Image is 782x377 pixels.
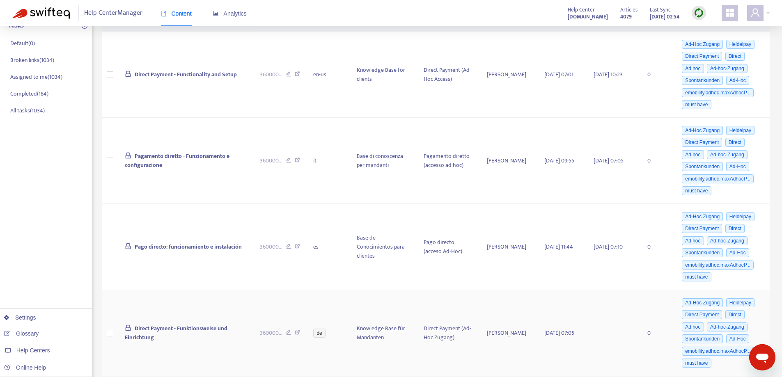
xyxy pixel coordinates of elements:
[682,186,711,195] span: must have
[10,106,45,115] p: All tasks ( 1034 )
[417,118,480,204] td: Pagamento diretto (accesso ad hoc)
[8,21,24,31] p: Tasks
[4,364,46,371] a: Online Help
[10,89,48,98] p: Completed ( 184 )
[350,118,417,204] td: Base di conoscenza per mandanti
[650,5,671,14] span: Last Sync
[726,212,754,221] span: Heidelpay
[260,242,282,251] span: 360000 ...
[417,204,480,290] td: Pago directo (acceso Ad-Hoc)
[350,290,417,376] td: Knowledge Base für Mandanten
[682,138,722,147] span: Direct Payment
[480,118,538,204] td: [PERSON_NAME]
[682,248,723,257] span: Spontankunden
[594,70,623,79] span: [DATE] 10:23
[726,298,754,307] span: Heidelpay
[4,330,39,337] a: Glossary
[682,260,754,270] span: emobility.adhoc.maxAdhocP...
[213,11,219,16] span: area-chart
[650,12,679,21] strong: [DATE] 02:54
[10,56,54,64] p: Broken links ( 1034 )
[707,64,748,73] span: Ad-hoc-Zugang
[125,71,131,77] span: lock
[682,298,723,307] span: Ad-Hoc Zugang
[307,32,350,118] td: en-us
[544,70,573,79] span: [DATE] 07:01
[682,40,723,49] span: Ad-Hoc Zugang
[682,52,722,61] span: Direct Payment
[641,32,674,118] td: 0
[682,236,704,245] span: Ad hoc
[682,88,754,97] span: emobility.adhoc.maxAdhocP...
[12,7,70,19] img: Swifteq
[350,204,417,290] td: Base de Conocimientos para clientes
[620,5,638,14] span: Articles
[682,174,754,183] span: emobility.adhoc.maxAdhocP...
[16,347,50,354] span: Help Centers
[4,314,36,321] a: Settings
[726,162,749,171] span: Ad-Hoc
[682,272,711,281] span: must have
[682,347,754,356] span: emobility.adhoc.maxAdhocP...
[84,5,142,21] span: Help Center Manager
[417,32,480,118] td: Direct Payment (Ad-Hoc Access)
[682,64,704,73] span: Ad hoc
[480,290,538,376] td: [PERSON_NAME]
[125,324,131,331] span: lock
[725,52,745,61] span: Direct
[125,152,131,159] span: lock
[135,242,242,251] span: Pago directo: funcionamiento e instalación
[725,138,745,147] span: Direct
[707,322,748,331] span: Ad-hoc-Zugang
[544,328,574,338] span: [DATE] 07:05
[641,118,674,204] td: 0
[726,126,754,135] span: Heidelpay
[594,156,624,165] span: [DATE] 07:05
[594,242,623,251] span: [DATE] 07:10
[750,8,760,18] span: user
[480,204,538,290] td: [PERSON_NAME]
[682,359,711,368] span: must have
[313,329,325,338] span: de
[480,32,538,118] td: [PERSON_NAME]
[726,334,749,343] span: Ad-Hoc
[125,324,227,342] span: Direct Payment - Funktionsweise und Einrichtung
[307,118,350,204] td: it
[682,150,704,159] span: Ad hoc
[10,73,62,81] p: Assigned to me ( 1034 )
[125,151,229,170] span: Pagamento diretto - Funzionamento e configurazione
[682,310,722,319] span: Direct Payment
[568,12,608,21] a: [DOMAIN_NAME]
[682,126,723,135] span: Ad-Hoc Zugang
[213,10,247,17] span: Analytics
[682,334,723,343] span: Spontankunden
[10,39,35,48] p: Default ( 0 )
[161,10,192,17] span: Content
[161,11,167,16] span: book
[682,100,711,109] span: must have
[682,76,723,85] span: Spontankunden
[641,204,674,290] td: 0
[726,40,754,49] span: Heidelpay
[135,70,237,79] span: Direct Payment - Functionality and Setup
[260,329,282,338] span: 360000 ...
[707,236,748,245] span: Ad-hoc-Zugang
[726,248,749,257] span: Ad-Hoc
[726,76,749,85] span: Ad-Hoc
[682,322,704,331] span: Ad hoc
[694,8,704,18] img: sync.dc5367851b00ba804db3.png
[307,204,350,290] td: es
[725,224,745,233] span: Direct
[350,32,417,118] td: Knowledge Base for clients
[725,310,745,319] span: Direct
[260,70,282,79] span: 360000 ...
[749,344,775,370] iframe: Schaltfläche zum Öffnen des Messaging-Fensters
[544,242,573,251] span: [DATE] 11:44
[260,156,282,165] span: 360000 ...
[707,150,748,159] span: Ad-hoc-Zugang
[725,8,735,18] span: appstore
[682,224,722,233] span: Direct Payment
[620,12,632,21] strong: 4079
[641,290,674,376] td: 0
